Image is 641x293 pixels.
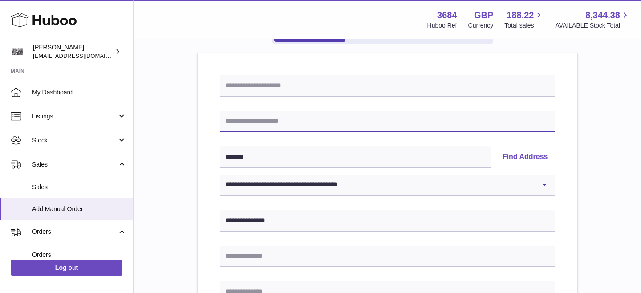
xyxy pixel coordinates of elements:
[504,21,544,30] span: Total sales
[33,52,131,59] span: [EMAIL_ADDRESS][DOMAIN_NAME]
[504,9,544,30] a: 188.22 Total sales
[585,9,620,21] span: 8,344.38
[32,228,117,236] span: Orders
[11,260,122,276] a: Log out
[32,112,117,121] span: Listings
[11,45,24,58] img: theinternationalventure@gmail.com
[474,9,493,21] strong: GBP
[555,9,630,30] a: 8,344.38 AVAILABLE Stock Total
[32,136,117,145] span: Stock
[32,183,126,191] span: Sales
[495,146,555,168] button: Find Address
[427,21,457,30] div: Huboo Ref
[32,251,126,259] span: Orders
[555,21,630,30] span: AVAILABLE Stock Total
[32,88,126,97] span: My Dashboard
[32,160,117,169] span: Sales
[468,21,494,30] div: Currency
[32,205,126,213] span: Add Manual Order
[33,43,113,60] div: [PERSON_NAME]
[507,9,534,21] span: 188.22
[437,9,457,21] strong: 3684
